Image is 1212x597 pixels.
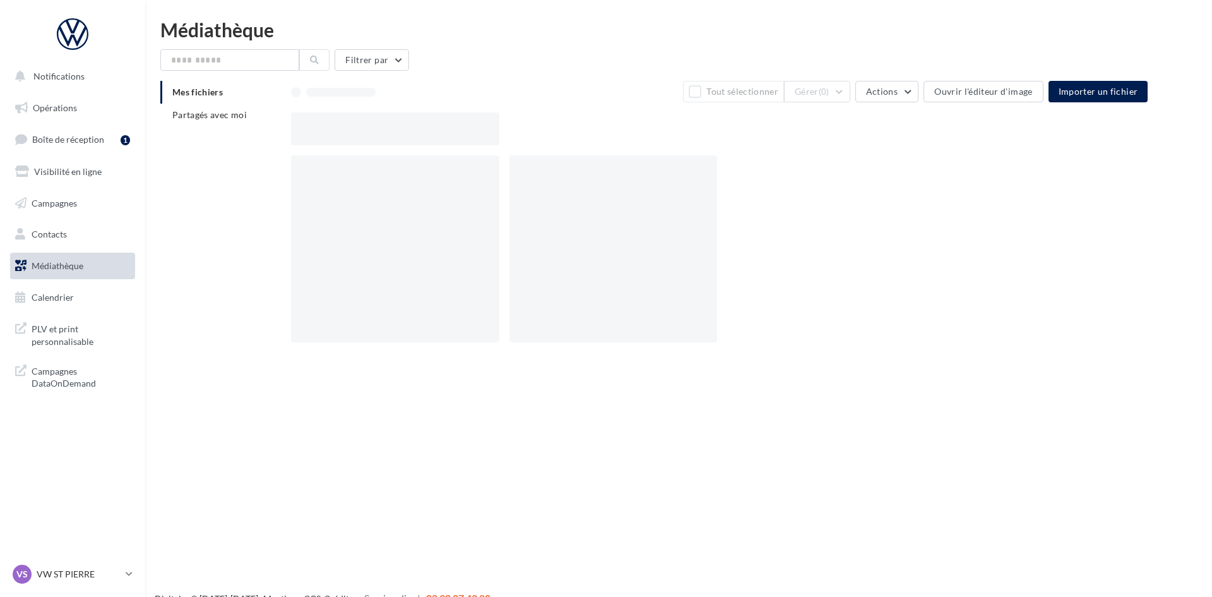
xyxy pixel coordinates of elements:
a: Opérations [8,95,138,121]
span: Partagés avec moi [172,109,247,120]
a: Campagnes [8,190,138,217]
span: Notifications [33,71,85,81]
div: Médiathèque [160,20,1197,39]
button: Tout sélectionner [683,81,784,102]
span: Mes fichiers [172,87,223,97]
button: Ouvrir l'éditeur d'image [924,81,1043,102]
button: Actions [855,81,918,102]
span: Campagnes DataOnDemand [32,363,130,390]
a: VS VW ST PIERRE [10,562,135,586]
span: (0) [819,87,829,97]
span: PLV et print personnalisable [32,320,130,347]
button: Filtrer par [335,49,409,71]
a: Médiathèque [8,253,138,279]
a: Contacts [8,221,138,248]
span: Contacts [32,229,67,239]
button: Gérer(0) [784,81,850,102]
a: Visibilité en ligne [8,159,138,185]
a: PLV et print personnalisable [8,315,138,353]
span: Calendrier [32,292,74,303]
span: Actions [866,86,898,97]
span: Campagnes [32,197,77,208]
span: Importer un fichier [1059,86,1138,97]
span: VS [16,568,28,581]
a: Boîte de réception1 [8,126,138,153]
a: Calendrier [8,284,138,311]
span: Visibilité en ligne [34,166,102,177]
button: Notifications [8,63,133,90]
div: 1 [121,135,130,145]
a: Campagnes DataOnDemand [8,358,138,395]
button: Importer un fichier [1049,81,1148,102]
span: Boîte de réception [32,134,104,145]
span: Opérations [33,102,77,113]
p: VW ST PIERRE [37,568,121,581]
span: Médiathèque [32,260,83,271]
